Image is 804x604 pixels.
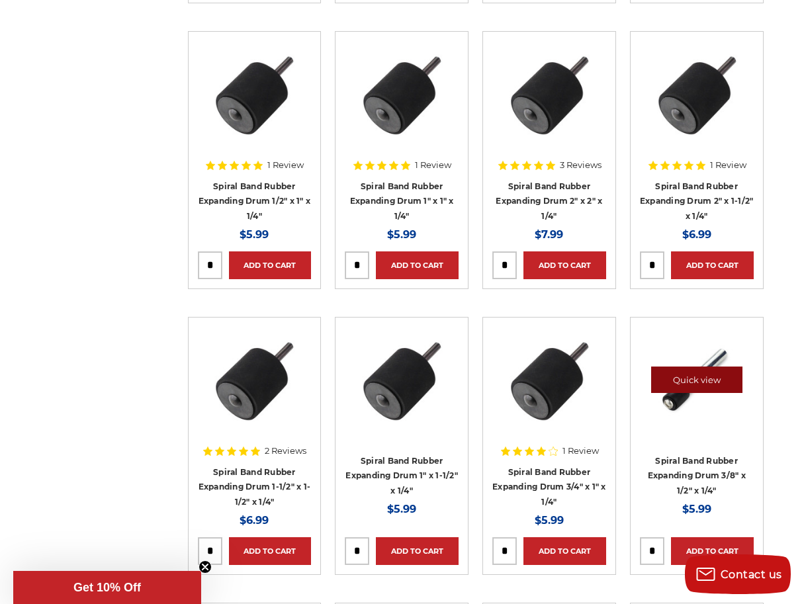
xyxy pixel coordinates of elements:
a: Spiral Band Rubber Expanding Drum 1/2" x 1" x 1/4" [199,181,311,221]
button: Close teaser [199,560,212,574]
span: 2 Reviews [265,447,306,455]
a: BHA's 3/4 inch x 1 inch rubber drum bottom profile, for reliable spiral band attachment. [492,327,606,441]
span: $7.99 [535,228,563,241]
button: Contact us [685,554,791,594]
span: $5.99 [240,228,269,241]
span: $5.99 [535,514,564,527]
a: Add to Cart [229,537,312,565]
a: Spiral Band Rubber Expanding Drum 3/4" x 1" x 1/4" [492,467,606,507]
span: $5.99 [387,503,416,515]
span: $6.99 [682,228,711,241]
a: Spiral Band Rubber Expanding Drum 2" x 1-1/2" x 1/4" [640,181,754,221]
img: BHA's 1 inch x 1 inch rubber drum bottom profile, for reliable spiral band attachment. [349,41,455,147]
div: Get 10% OffClose teaser [13,571,201,604]
a: BHA's 1 inch x 1 inch rubber drum bottom profile, for reliable spiral band attachment. [345,41,459,155]
a: Angled profile of Black Hawk 1-1/2 inch x 1-1/2 inch expanding drum, optimal for metal finishing ... [198,327,312,441]
a: Add to Cart [671,537,754,565]
a: Spiral Band Rubber Expanding Drum 1" x 1-1/2" x 1/4" [345,456,458,496]
span: 3 Reviews [560,161,602,169]
span: Contact us [721,568,782,581]
a: Angled view of a rubber drum adapter for die grinders, designed for a snug fit with abrasive spir... [640,327,754,441]
img: Angled profile of Black Hawk 1-1/2 inch x 1-1/2 inch expanding drum, optimal for metal finishing ... [201,327,307,433]
a: Spiral Band Rubber Expanding Drum 1-1/2" x 1-1/2" x 1/4" [199,467,311,507]
span: $5.99 [387,228,416,241]
span: 1 Review [267,161,304,169]
a: Quick view [651,367,742,393]
span: $6.99 [240,514,269,527]
a: Add to Cart [376,537,459,565]
img: Angled profile of Black Hawk 2 inch x 1-1/2 inch expanding drum, optimal for metal finishing tasks. [644,41,750,147]
a: BHA's 1 inch x 1-1/2 inch rubber drum bottom profile, for reliable spiral band attachment. [345,327,459,441]
a: Add to Cart [671,251,754,279]
span: 1 Review [710,161,746,169]
a: Add to Cart [376,251,459,279]
span: $5.99 [682,503,711,515]
a: Add to Cart [523,537,606,565]
img: BHA's 1/2 inch x 1 inch rubber drum bottom profile, for reliable spiral band attachment. [201,41,307,147]
img: Angled view of a rubber drum adapter for die grinders, designed for a snug fit with abrasive spir... [644,327,750,433]
a: Spiral Band Rubber Expanding Drum 1" x 1" x 1/4" [350,181,454,221]
img: BHA's 2 inch x 2 inch rubber drum bottom profile, for reliable spiral band attachment. [496,41,602,147]
span: Get 10% Off [73,581,141,594]
span: 1 Review [562,447,599,455]
a: Add to Cart [229,251,312,279]
img: BHA's 1 inch x 1-1/2 inch rubber drum bottom profile, for reliable spiral band attachment. [349,327,455,433]
a: Angled profile of Black Hawk 2 inch x 1-1/2 inch expanding drum, optimal for metal finishing tasks. [640,41,754,155]
a: Spiral Band Rubber Expanding Drum 3/8" x 1/2" x 1/4" [648,456,746,496]
span: 1 Review [415,161,451,169]
a: Add to Cart [523,251,606,279]
img: BHA's 3/4 inch x 1 inch rubber drum bottom profile, for reliable spiral band attachment. [496,327,602,433]
a: BHA's 2 inch x 2 inch rubber drum bottom profile, for reliable spiral band attachment. [492,41,606,155]
a: BHA's 1/2 inch x 1 inch rubber drum bottom profile, for reliable spiral band attachment. [198,41,312,155]
a: Spiral Band Rubber Expanding Drum 2" x 2" x 1/4" [496,181,602,221]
